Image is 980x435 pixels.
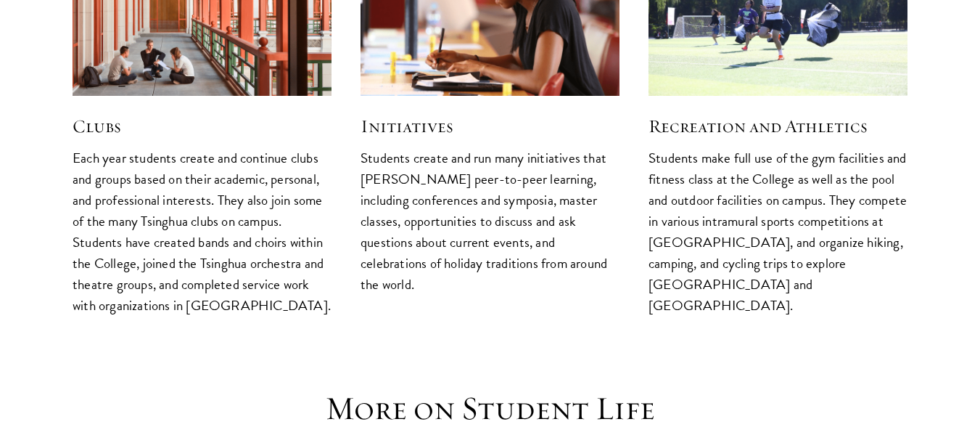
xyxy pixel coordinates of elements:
[648,147,907,317] p: Students make full use of the gym facilities and fitness class at the College as well as the pool...
[648,114,907,139] h5: Recreation and Athletics
[265,389,715,429] h3: More on Student Life
[73,147,332,317] p: Each year students create and continue clubs and groups based on their academic, personal, and pr...
[361,147,619,295] p: Students create and run many initiatives that [PERSON_NAME] peer-to-peer learning, including conf...
[361,114,619,139] h5: Initiatives
[73,114,332,139] h5: Clubs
